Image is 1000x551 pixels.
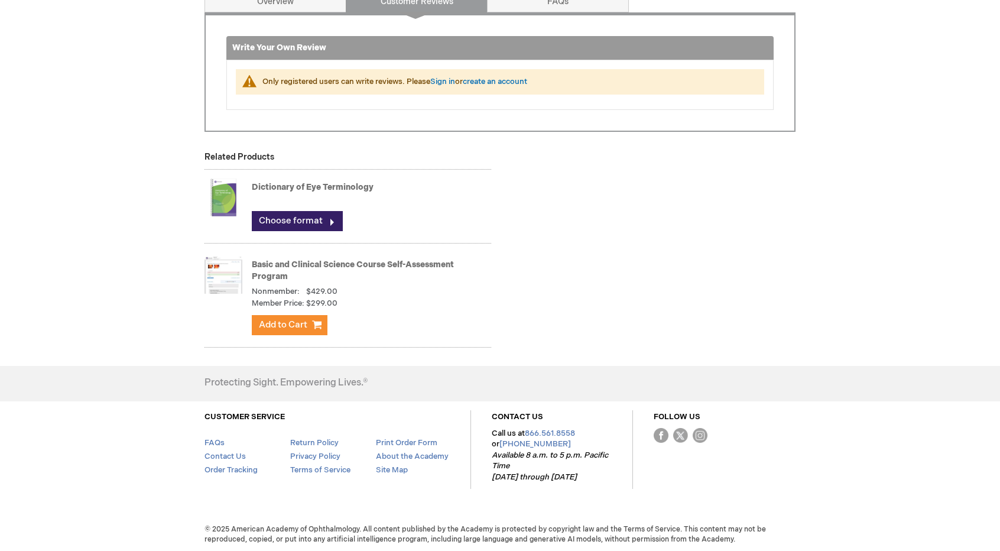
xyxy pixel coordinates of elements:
img: Dictionary of Eye Terminology [204,174,242,221]
a: create an account [463,77,527,86]
a: FOLLOW US [654,412,700,422]
strong: Member Price: [252,298,304,309]
a: Print Order Form [376,438,437,448]
a: Return Policy [290,438,339,448]
img: Twitter [673,428,688,443]
a: About the Academy [376,452,449,461]
a: CUSTOMER SERVICE [204,412,285,422]
a: Choose format [252,211,343,231]
span: © 2025 American Academy of Ophthalmology. All content published by the Academy is protected by co... [196,524,804,544]
a: Site Map [376,465,408,475]
button: Add to Cart [252,315,327,335]
h4: Protecting Sight. Empowering Lives.® [204,378,368,388]
a: Privacy Policy [290,452,340,461]
span: $429.00 [306,287,337,296]
p: Call us at or [492,428,612,483]
strong: Write Your Own Review [232,43,326,53]
img: instagram [693,428,707,443]
a: Terms of Service [290,465,350,475]
span: Add to Cart [259,319,307,330]
a: Basic and Clinical Science Course Self-Assessment Program [252,260,454,281]
a: FAQs [204,438,225,448]
img: Facebook [654,428,668,443]
img: Basic and Clinical Science Course Self-Assessment Program [204,251,242,299]
a: Contact Us [204,452,246,461]
strong: Nonmember: [252,286,300,297]
span: $299.00 [306,298,337,309]
strong: Related Products [204,152,274,162]
a: Dictionary of Eye Terminology [252,182,374,192]
div: Only registered users can write reviews. Please or [262,76,752,87]
em: Available 8 a.m. to 5 p.m. Pacific Time [DATE] through [DATE] [492,450,608,482]
a: [PHONE_NUMBER] [499,439,571,449]
a: 866.561.8558 [525,429,575,438]
a: Sign in [430,77,455,86]
a: Order Tracking [204,465,258,475]
a: CONTACT US [492,412,543,422]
